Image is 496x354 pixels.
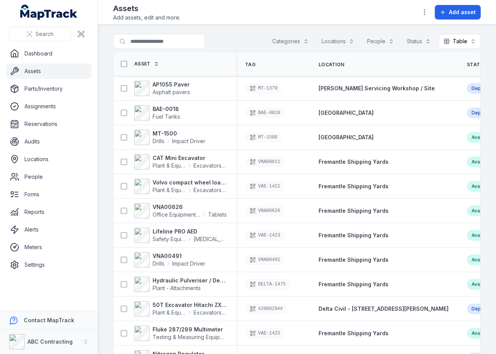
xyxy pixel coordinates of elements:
[6,152,91,167] a: Locations
[319,134,374,140] span: [GEOGRAPHIC_DATA]
[153,179,227,186] strong: Volvo compact wheel loader
[362,34,399,49] button: People
[134,301,227,316] a: 50T Excavator Hitachi ZX350Plant & EquipmentExcavators & Plant
[134,277,227,292] a: Hydraulic Pulveriser / Demolition ShearPlant - Attachments
[208,211,227,219] span: Tablets
[6,116,91,132] a: Reservations
[153,154,227,162] strong: CAT Mini Excavator
[6,169,91,184] a: People
[402,34,436,49] button: Status
[319,109,374,116] span: [GEOGRAPHIC_DATA]
[319,62,344,68] span: Location
[6,99,91,114] a: Assignments
[319,207,389,215] a: Fremantle Shipping Yards
[194,186,227,194] span: Excavators & Plant
[319,281,389,288] a: Fremantle Shipping Yards
[319,183,389,189] span: Fremantle Shipping Yards
[172,137,205,145] span: Impact Driver
[6,257,91,272] a: Settings
[134,61,159,67] a: Asset
[134,252,205,268] a: VNA00491DrillsImpact Driver
[134,130,205,145] a: MT-1500DrillsImpact Driver
[153,334,232,340] span: Testing & Measuring Equipment
[134,228,227,243] a: Lifeline PRO AEDSafety Equipment[MEDICAL_DATA]
[6,81,91,96] a: Parts/Inventory
[113,14,181,21] span: Add assets, edit and more.
[153,326,227,333] strong: Fluke 287/289 Multimeter
[449,8,476,16] span: Add asset
[245,132,282,143] div: MT-1500
[319,256,389,264] a: Fremantle Shipping Yards
[194,235,227,243] span: [MEDICAL_DATA]
[245,328,285,339] div: VAE-1425
[153,162,186,170] span: Plant & Equipment
[28,338,73,345] strong: ABC Contracting
[6,204,91,220] a: Reports
[319,85,435,91] span: [PERSON_NAME] Servicing Workshop / Site
[319,330,389,336] span: Fremantle Shipping Yards
[134,179,227,194] a: Volvo compact wheel loaderPlant & EquipmentExcavators & Plant
[134,326,227,341] a: Fluke 287/289 MultimeterTesting & Measuring Equipment
[134,105,180,121] a: BAE-0018Fuel Tanks
[467,62,495,68] a: Status
[319,158,389,166] a: Fremantle Shipping Yards
[6,64,91,79] a: Assets
[153,130,205,137] strong: MT-1500
[319,109,374,117] a: [GEOGRAPHIC_DATA]
[245,181,285,192] div: VAE-1421
[319,232,389,238] span: Fremantle Shipping Yards
[245,157,285,167] div: VNA00811
[153,285,201,291] span: Plant - Attachments
[153,105,180,113] strong: BAE-0018
[134,81,190,96] a: AP1055 PaverAsphalt pavers
[319,158,389,165] span: Fremantle Shipping Yards
[113,3,181,14] h2: Assets
[153,260,164,268] span: Drills
[245,279,290,290] div: DELTA-1475
[194,309,227,316] span: Excavators & Plant
[319,305,449,313] a: Delta Civil - [STREET_ADDRESS][PERSON_NAME]
[153,228,227,235] strong: Lifeline PRO AED
[319,232,389,239] a: Fremantle Shipping Yards
[24,317,74,323] strong: Contact MapTrack
[153,309,186,316] span: Plant & Equipment
[439,34,481,49] button: Table
[6,240,91,255] a: Meters
[36,30,54,38] span: Search
[153,235,186,243] span: Safety Equipment
[153,81,190,88] strong: AP1055 Paver
[245,83,282,94] div: MT-1379
[6,187,91,202] a: Forms
[6,222,91,237] a: Alerts
[245,108,285,118] div: BAE-0018
[172,260,205,268] span: Impact Driver
[20,5,78,20] a: MapTrack
[153,137,164,145] span: Drills
[153,252,205,260] strong: VNA00491
[435,5,481,20] button: Add asset
[319,134,374,141] a: [GEOGRAPHIC_DATA]
[153,277,227,284] strong: Hydraulic Pulveriser / Demolition Shear
[153,301,227,309] strong: 50T Excavator Hitachi ZX350
[245,230,285,241] div: VAE-1423
[153,89,190,95] span: Asphalt pavers
[153,203,227,211] strong: VNA00626
[9,27,71,41] button: Search
[245,254,285,265] div: VNA00491
[6,46,91,61] a: Dashboard
[134,61,151,67] span: Asset
[319,281,389,287] span: Fremantle Shipping Yards
[467,62,487,68] span: Status
[245,206,285,216] div: VNA00626
[153,211,200,219] span: Office Equipment & IT
[134,154,227,170] a: CAT Mini ExcavatorPlant & EquipmentExcavators & Plant
[134,203,227,219] a: VNA00626Office Equipment & ITTablets
[319,183,389,190] a: Fremantle Shipping Yards
[319,85,435,92] a: [PERSON_NAME] Servicing Workshop / Site
[153,113,180,120] span: Fuel Tanks
[6,134,91,149] a: Audits
[245,303,288,314] div: #200029##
